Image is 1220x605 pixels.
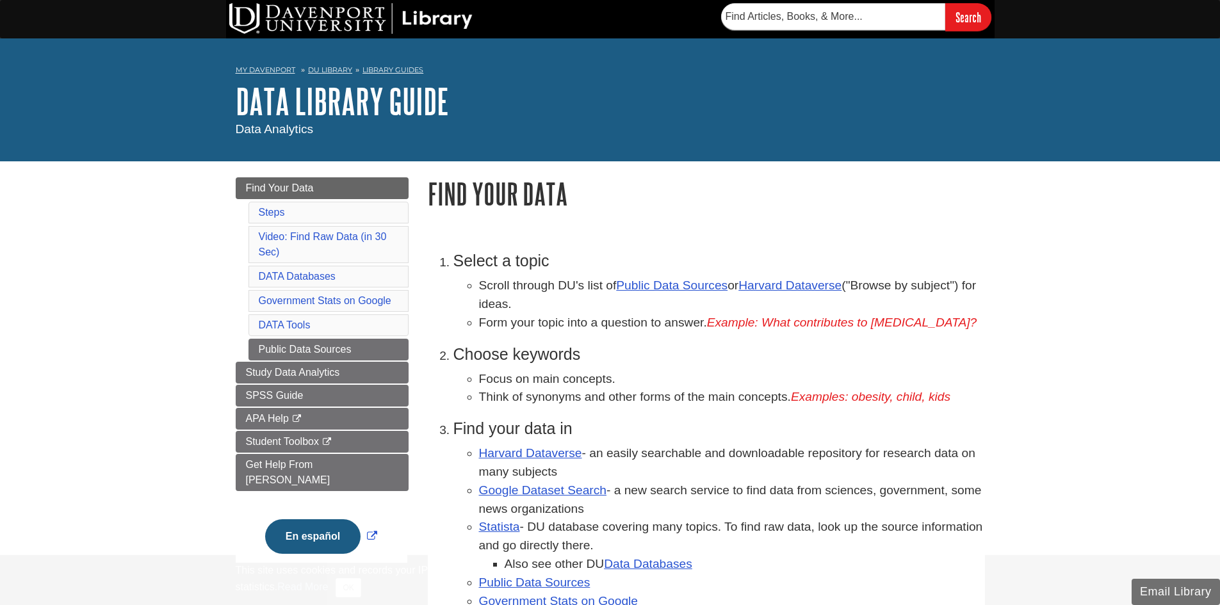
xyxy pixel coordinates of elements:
span: Find Your Data [246,182,314,193]
span: APA Help [246,413,289,424]
h3: Choose keywords [453,345,985,364]
em: Examples: obesity, child, kids [791,390,950,403]
h3: Select a topic [453,252,985,270]
li: Form your topic into a question to answer. [479,314,985,332]
li: - a new search service to find data from sciences, government, some news organizations [479,481,985,519]
button: Email Library [1132,579,1220,605]
a: Harvard Dataverse [479,446,582,460]
li: - an easily searchable and downloadable repository for research data on many subjects [479,444,985,481]
a: Study Data Analytics [236,362,409,383]
a: Student Toolbox [236,431,409,453]
a: Get Help From [PERSON_NAME] [236,454,409,491]
a: Harvard Dataverse [738,278,842,292]
a: DATA Databases [259,271,336,282]
a: Statista [479,520,520,533]
a: APA Help [236,408,409,430]
a: DATA Tools [259,319,311,330]
i: This link opens in a new window [291,415,302,423]
span: Study Data Analytics [246,367,340,378]
a: Google Dataset Search [479,483,606,497]
a: Library Guides [362,65,423,74]
a: DU Library [308,65,352,74]
span: Student Toolbox [246,436,319,447]
li: Scroll through DU's list of or ("Browse by subject") for ideas. [479,277,985,314]
li: - DU database covering many topics. To find raw data, look up the source information and go direc... [479,518,985,573]
a: Public Data Sources [248,339,409,360]
input: Find Articles, Books, & More... [721,3,945,30]
em: Example: What contributes to [MEDICAL_DATA]? [707,316,977,329]
a: Government Stats on Google [259,295,391,306]
a: SPSS Guide [236,385,409,407]
span: SPSS Guide [246,390,304,401]
a: Public Data Sources [479,576,590,589]
a: DATA Library Guide [236,81,449,121]
a: My Davenport [236,65,295,76]
a: Link opens in new window [262,531,380,542]
a: Data Databases [604,557,692,570]
span: Get Help From [PERSON_NAME] [246,459,330,485]
h3: Find your data in [453,419,985,438]
a: Video: Find Raw Data (in 30 Sec) [259,231,387,257]
a: Public Data Sources [616,278,728,292]
input: Search [945,3,991,31]
h1: Find Your Data [428,177,985,210]
a: Find Your Data [236,177,409,199]
li: Think of synonyms and other forms of the main concepts. [479,388,985,407]
a: Steps [259,207,285,218]
span: Data Analytics [236,122,314,136]
i: This link opens in a new window [321,438,332,446]
div: Guide Page Menu [236,177,409,576]
li: Also see other DU [505,555,985,574]
nav: breadcrumb [236,61,985,82]
img: DU Library [229,3,473,34]
form: Searches DU Library's articles, books, and more [721,3,991,31]
button: En español [265,519,361,554]
li: Focus on main concepts. [479,370,985,389]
